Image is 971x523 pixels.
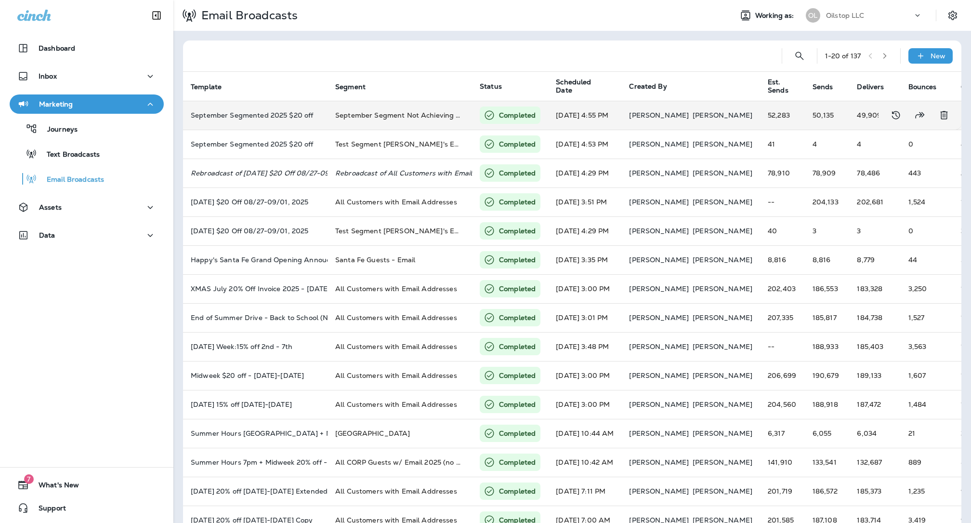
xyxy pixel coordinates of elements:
[629,401,689,408] p: [PERSON_NAME]
[693,401,752,408] p: [PERSON_NAME]
[143,6,170,25] button: Collapse Sidebar
[548,448,621,477] td: [DATE] 10:42 AM
[10,144,164,164] button: Text Broadcasts
[556,78,605,94] span: Scheduled Date
[629,314,689,322] p: [PERSON_NAME]
[693,140,752,148] p: [PERSON_NAME]
[548,390,621,419] td: [DATE] 3:00 PM
[693,285,752,293] p: [PERSON_NAME]
[849,130,900,159] td: 4
[849,303,900,332] td: 184,738
[901,245,953,274] td: 44
[693,458,752,466] p: [PERSON_NAME]
[805,419,850,448] td: 6,055
[335,227,505,235] span: Test Segment Jay's Email Addresses
[805,101,850,130] td: 50,135
[760,390,805,419] td: 204,560
[197,8,298,23] p: Email Broadcasts
[805,477,850,506] td: 186,572
[499,197,536,207] p: Completed
[191,458,320,466] p: Summer Hours 7pm + Midweek 20% off - June 3-4th 2025
[944,7,961,24] button: Settings
[335,400,457,409] span: All Customers with Email Addresses
[813,83,833,91] span: Sends
[335,284,457,293] span: All Customers with Email Addresses
[629,458,689,466] p: [PERSON_NAME]
[499,313,536,322] p: Completed
[29,481,79,493] span: What's New
[629,429,689,437] p: [PERSON_NAME]
[629,140,689,148] p: [PERSON_NAME]
[191,140,320,148] p: September Segmented 2025 $20 off
[901,419,953,448] td: 21
[857,82,896,91] span: Delivers
[191,256,320,264] p: Happy's Santa Fe Grand Opening Annoucement
[335,198,457,206] span: All Customers with Email Addresses
[805,245,850,274] td: 8,816
[693,372,752,379] p: [PERSON_NAME]
[693,429,752,437] p: [PERSON_NAME]
[805,303,850,332] td: 185,817
[849,245,900,274] td: 8,779
[10,498,164,518] button: Support
[191,487,320,495] p: Memorial Day 20% off May 22-28, 2025 Extended thru Wednesday
[10,67,164,86] button: Inbox
[548,130,621,159] td: [DATE] 4:53 PM
[826,12,865,19] p: Oilstop LLC
[548,101,621,130] td: [DATE] 4:55 PM
[755,12,796,20] span: Working as:
[335,371,457,380] span: All Customers with Email Addresses
[768,78,801,94] span: Est. Sends
[191,285,320,293] p: XMAS July 20% Off Invoice 2025 - July 24-26
[629,285,689,293] p: [PERSON_NAME]
[335,140,505,148] span: Test Segment Jay's Email Addresses
[499,110,536,120] p: Completed
[335,111,515,120] span: September Segment Not Achieving Goal 2025 - Email
[760,216,805,245] td: 40
[760,188,805,216] td: --
[805,332,850,361] td: 188,933
[760,332,805,361] td: --
[629,343,689,350] p: [PERSON_NAME]
[790,46,809,66] button: Search Email Broadcasts
[335,487,457,496] span: All Customers with Email Addresses
[335,429,410,438] span: Tucson
[39,203,62,211] p: Assets
[191,343,320,350] p: July 4th Week:15% off 2nd - 7th
[10,119,164,139] button: Journeys
[693,198,752,206] p: [PERSON_NAME]
[693,111,752,119] p: [PERSON_NAME]
[760,361,805,390] td: 206,699
[335,82,378,91] span: Segment
[38,125,78,134] p: Journeys
[629,256,689,264] p: [PERSON_NAME]
[901,477,953,506] td: 1,235
[901,159,953,188] td: 443
[805,216,850,245] td: 3
[805,130,850,159] td: 4
[849,101,900,130] td: 49,909
[813,82,846,91] span: Sends
[39,44,75,52] p: Dashboard
[849,216,900,245] td: 3
[39,72,57,80] p: Inbox
[191,198,320,206] p: Labor Day $20 Off 08/27-09/01, 2025
[849,332,900,361] td: 185,403
[934,106,954,125] button: Delete Broadcast
[499,457,536,467] p: Completed
[693,343,752,350] p: [PERSON_NAME]
[629,198,689,206] p: [PERSON_NAME]
[901,332,953,361] td: 3,563
[931,52,945,60] p: New
[499,139,536,149] p: Completed
[548,216,621,245] td: [DATE] 4:29 PM
[39,231,55,239] p: Data
[335,255,415,264] span: Santa Fe Guests - Email
[805,159,850,188] td: 78,909
[191,372,320,379] p: Midweek $20 off - June 25-26th 2025
[499,168,536,178] p: Completed
[908,83,937,91] span: Bounces
[191,169,320,177] p: Rebroadcast of Labor Day $20 Off 08/27-09/01, 2025 Copy
[849,448,900,477] td: 132,687
[499,226,536,236] p: Completed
